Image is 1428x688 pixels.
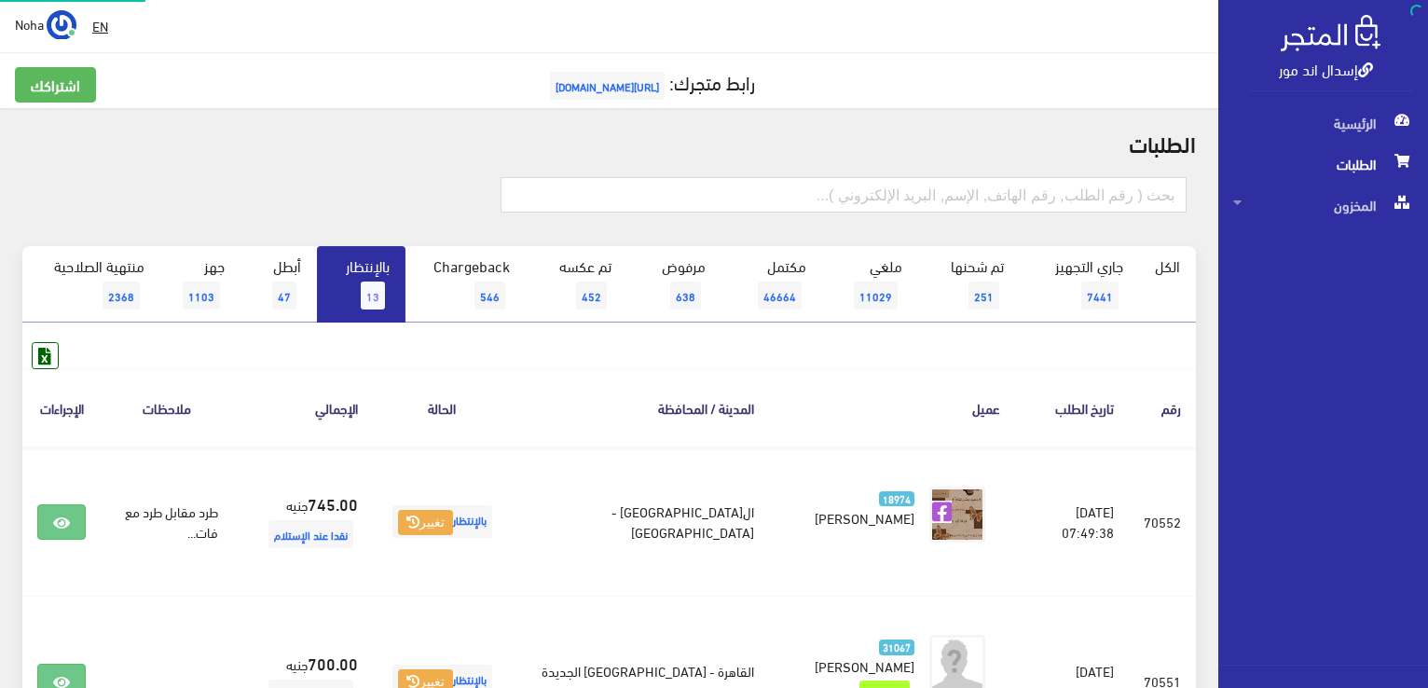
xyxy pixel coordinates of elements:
h2: الطلبات [22,131,1196,155]
td: جنيه [233,447,373,597]
span: الطلبات [1233,144,1413,185]
td: 70552 [1129,447,1196,597]
img: ... [47,10,76,40]
td: طرد مقابل طرد مع فات... [101,447,233,597]
span: 46664 [758,282,802,310]
td: ال[GEOGRAPHIC_DATA] - [GEOGRAPHIC_DATA] [512,447,770,597]
span: [PERSON_NAME] [815,504,914,530]
span: الرئيسية [1233,103,1413,144]
a: الكل [1139,246,1196,285]
span: 452 [576,282,607,310]
a: الرئيسية [1218,103,1428,144]
a: رابط متجرك:[URL][DOMAIN_NAME] [545,64,755,99]
span: المخزون [1233,185,1413,226]
span: 13 [361,282,385,310]
span: بالإنتظار [392,505,492,538]
span: 546 [474,282,505,310]
a: جاري التجهيز7441 [1020,246,1139,323]
span: 251 [968,282,999,310]
span: 11029 [854,282,898,310]
span: 638 [670,282,701,310]
th: الإجراءات [22,369,101,447]
strong: 745.00 [308,491,358,516]
a: بالإنتظار13 [317,246,405,323]
a: جهز1103 [160,246,240,323]
a: ... Noha [15,9,76,39]
input: بحث ( رقم الطلب, رقم الهاتف, الإسم, البريد اﻹلكتروني )... [501,177,1187,213]
span: [PERSON_NAME] [815,653,914,679]
th: اﻹجمالي [233,369,373,447]
a: مرفوض638 [627,246,721,323]
a: تم عكسه452 [526,246,626,323]
th: عميل [769,369,1015,447]
a: منتهية الصلاحية2368 [22,246,160,323]
a: اشتراكك [15,67,96,103]
span: 7441 [1081,282,1119,310]
a: Chargeback546 [405,246,527,323]
span: 18974 [879,491,915,507]
span: 2368 [103,282,140,310]
span: 47 [272,282,296,310]
th: ملاحظات [101,369,233,447]
th: تاريخ الطلب [1015,369,1129,447]
a: إسدال اند مور [1279,55,1373,82]
a: المخزون [1218,185,1428,226]
span: Noha [15,12,44,35]
span: نقدا عند الإستلام [268,520,353,548]
span: 31067 [879,640,915,655]
span: [URL][DOMAIN_NAME] [550,72,665,100]
img: picture [929,487,985,543]
th: رقم [1129,369,1196,447]
th: المدينة / المحافظة [512,369,770,447]
a: 18974 [PERSON_NAME] [799,487,914,528]
th: الحالة [373,369,512,447]
a: تم شحنها251 [918,246,1020,323]
a: 31067 [PERSON_NAME] [799,635,914,676]
a: ملغي11029 [822,246,918,323]
button: تغيير [398,510,453,536]
a: الطلبات [1218,144,1428,185]
a: EN [85,9,116,43]
td: [DATE] 07:49:38 [1015,447,1129,597]
a: أبطل47 [240,246,317,323]
span: 1103 [183,282,220,310]
strong: 700.00 [308,651,358,675]
u: EN [92,14,108,37]
img: . [1281,15,1380,51]
a: مكتمل46664 [721,246,822,323]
